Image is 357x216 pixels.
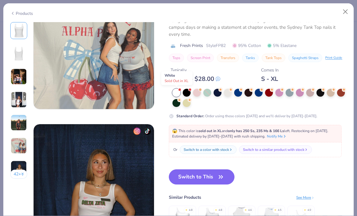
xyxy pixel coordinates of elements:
[243,147,304,152] div: Switch to a similar product with stock
[267,134,287,139] button: Notify Me
[239,145,312,154] button: Switch to a similar product with stock
[11,161,27,177] img: User generated content
[144,128,151,135] img: tiktok-icon.png
[180,42,203,49] span: Fresh Prints
[172,128,328,139] span: This color is and left. Restocking on [DATE]. Estimated delivery by [DATE]–[DATE] with rush shipp...
[133,128,141,135] img: insta-icon.png
[169,43,177,48] img: brand logo
[169,54,184,62] button: Tops
[169,169,234,184] button: Switch to This
[261,67,279,73] div: Comes In
[274,208,277,211] div: ★
[262,54,285,62] button: Tank Tops
[187,54,214,62] button: Screen Print
[307,208,311,212] div: 4.9
[176,113,204,118] strong: Standard Order :
[172,147,177,152] span: Or
[10,170,28,179] button: 42+
[228,128,284,133] strong: only has 250 Ss, 235 Ms & 166 Ls
[206,42,226,49] span: Style FP82
[11,115,27,131] img: User generated content
[340,6,351,18] button: Close
[169,194,201,201] div: Similar Products
[218,208,222,212] div: 4.8
[172,128,177,134] span: 😱
[261,75,279,83] div: S - XL
[185,208,188,211] div: ★
[217,54,239,62] button: Transfers
[242,54,259,62] button: Tanks
[11,46,26,61] img: Back
[11,68,27,85] img: User generated content
[171,67,220,73] div: Typically
[184,147,229,152] div: Switch to a color with stock
[11,138,27,154] img: User generated content
[278,208,281,212] div: 4.5
[10,10,33,17] div: Products
[325,55,342,60] div: Print Guide
[176,113,317,118] div: Order using these colors [DATE] and we'll deliver by [DATE]-[DATE].
[232,42,261,49] span: 95% Cotton
[215,208,217,211] div: ★
[296,194,315,200] div: See More
[161,71,192,85] div: White
[248,208,252,212] div: 4.6
[165,78,188,83] span: Sold Out in XL
[198,128,222,133] strong: sold out in XL
[244,208,247,211] div: ★
[189,208,192,212] div: 4.8
[288,54,322,62] button: Spaghetti Straps
[304,208,306,211] div: ★
[267,42,296,49] span: 5% Elastane
[11,91,27,108] img: User generated content
[171,75,220,83] div: $ 20.00 - $ 28.00
[11,23,26,38] img: Front
[180,145,237,154] button: Switch to a color with stock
